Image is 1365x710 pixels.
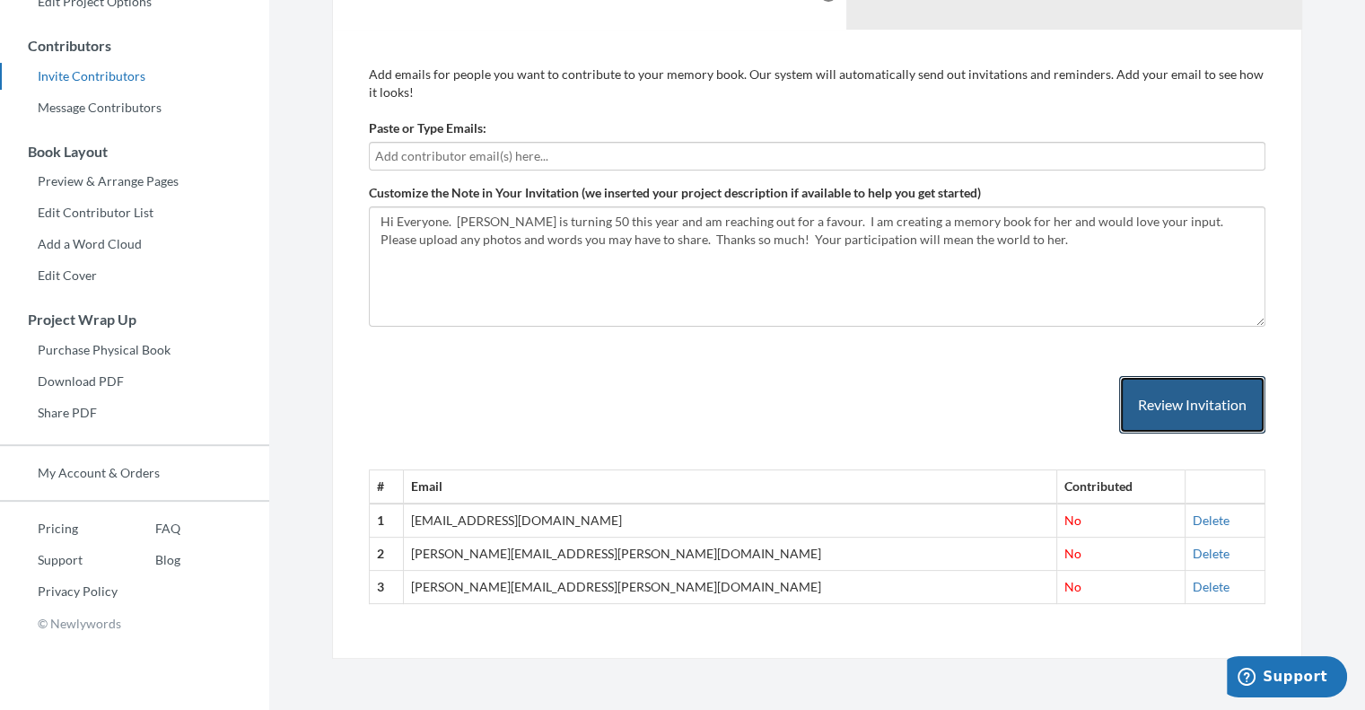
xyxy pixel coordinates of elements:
[404,538,1057,571] td: [PERSON_NAME][EMAIL_ADDRESS][PERSON_NAME][DOMAIN_NAME]
[1064,546,1081,561] span: No
[369,206,1265,327] textarea: Hi Everyone. [PERSON_NAME] is turning 50 this year and am reaching out for a favour. I am creatin...
[1119,376,1265,434] button: Review Invitation
[1193,546,1229,561] a: Delete
[1,144,269,160] h3: Book Layout
[404,571,1057,604] td: [PERSON_NAME][EMAIL_ADDRESS][PERSON_NAME][DOMAIN_NAME]
[1064,579,1081,594] span: No
[375,146,1255,166] input: Add contributor email(s) here...
[1193,579,1229,594] a: Delete
[370,538,404,571] th: 2
[369,66,1265,101] p: Add emails for people you want to contribute to your memory book. Our system will automatically s...
[1193,513,1229,528] a: Delete
[118,547,180,574] a: Blog
[370,571,404,604] th: 3
[404,504,1057,537] td: [EMAIL_ADDRESS][DOMAIN_NAME]
[369,184,981,202] label: Customize the Note in Your Invitation (we inserted your project description if available to help ...
[1,311,269,328] h3: Project Wrap Up
[369,119,486,137] label: Paste or Type Emails:
[1057,470,1186,504] th: Contributed
[1,38,269,54] h3: Contributors
[1227,656,1347,701] iframe: Opens a widget where you can chat to one of our agents
[404,470,1057,504] th: Email
[370,470,404,504] th: #
[1064,513,1081,528] span: No
[370,504,404,537] th: 1
[118,515,180,542] a: FAQ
